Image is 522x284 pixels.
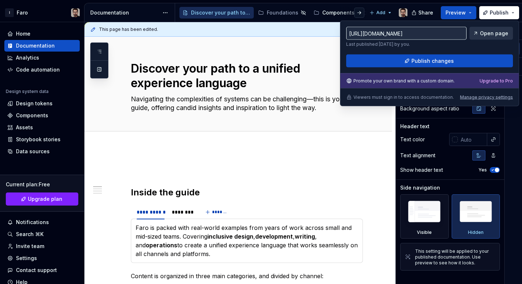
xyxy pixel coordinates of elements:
[136,223,358,258] p: Faro is packed with real-world examples from years of work across small and mid-sized teams. Cove...
[4,40,80,52] a: Documentation
[411,57,454,65] span: Publish changes
[146,242,177,249] strong: operations
[16,219,49,226] div: Notifications
[16,148,50,155] div: Data sources
[478,167,487,173] label: Yes
[400,105,459,112] div: Background aspect ratio
[16,112,48,119] div: Components
[6,181,78,188] div: Current plan : Free
[191,9,251,16] div: Discover your path to a unified experience language
[400,123,430,130] div: Header text
[1,5,83,20] button: IFaroAlberto Calvo
[255,233,293,240] strong: development
[468,230,484,235] div: Hidden
[16,124,33,131] div: Assets
[4,64,80,76] a: Code automation
[4,122,80,133] a: Assets
[99,27,158,32] span: This page has been edited.
[399,8,407,17] img: Alberto Calvo
[4,52,80,64] a: Analytics
[131,187,363,198] h2: Inside the guide
[417,230,432,235] div: Visible
[16,255,37,262] div: Settings
[346,41,467,47] p: Last published [DATE] by you.
[367,8,394,18] button: Add
[136,223,358,258] section-item: Description
[255,7,309,19] a: Foundations
[207,233,253,240] strong: inclusive design
[490,9,509,16] span: Publish
[346,78,455,84] div: Promote your own brand with a custom domain.
[4,98,80,109] a: Design tokens
[441,6,476,19] button: Preview
[4,252,80,264] a: Settings
[131,272,363,280] p: Content is organized in three main categories, and divided by channel:
[16,42,55,49] div: Documentation
[400,136,425,143] div: Text color
[400,152,435,159] div: Text alignment
[418,9,433,16] span: Share
[267,9,298,16] div: Foundations
[446,9,466,16] span: Preview
[179,5,366,20] div: Page tree
[4,240,80,252] a: Invite team
[129,93,361,114] textarea: Navigating the complexities of systems can be challenging—this is your guide, offering candid ins...
[71,8,80,17] img: Alberto Calvo
[376,10,385,16] span: Add
[408,6,438,19] button: Share
[16,54,39,61] div: Analytics
[4,216,80,228] button: Notifications
[16,231,43,238] div: Search ⌘K
[479,6,519,19] button: Publish
[17,9,28,16] div: Faro
[4,134,80,145] a: Storybook stories
[16,66,60,73] div: Code automation
[400,194,449,239] div: Visible
[16,100,53,107] div: Design tokens
[28,195,62,203] span: Upgrade plan
[353,94,454,100] p: Viewers must sign in to access documentation.
[400,184,440,191] div: Side navigation
[16,267,57,274] div: Contact support
[6,192,78,206] button: Upgrade plan
[4,228,80,240] button: Search ⌘K
[4,264,80,276] button: Contact support
[346,54,513,68] button: Publish changes
[4,110,80,121] a: Components
[311,7,357,19] a: Components
[452,194,500,239] div: Hidden
[4,28,80,40] a: Home
[415,248,495,266] div: This setting will be applied to your published documentation. Use preview to see how it looks.
[16,30,30,37] div: Home
[6,89,49,94] div: Design system data
[295,233,315,240] strong: writing
[322,9,355,16] div: Components
[480,78,513,84] button: Upgrade to Pro
[4,146,80,157] a: Data sources
[90,9,159,16] div: Documentation
[460,94,513,100] button: Manage privacy settings
[458,133,487,146] input: Auto
[179,7,254,19] a: Discover your path to a unified experience language
[16,136,61,143] div: Storybook stories
[129,60,361,92] textarea: Discover your path to a unified experience language
[480,30,508,37] span: Open page
[469,27,513,40] a: Open page
[400,166,443,174] div: Show header text
[16,243,44,250] div: Invite team
[5,8,14,17] div: I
